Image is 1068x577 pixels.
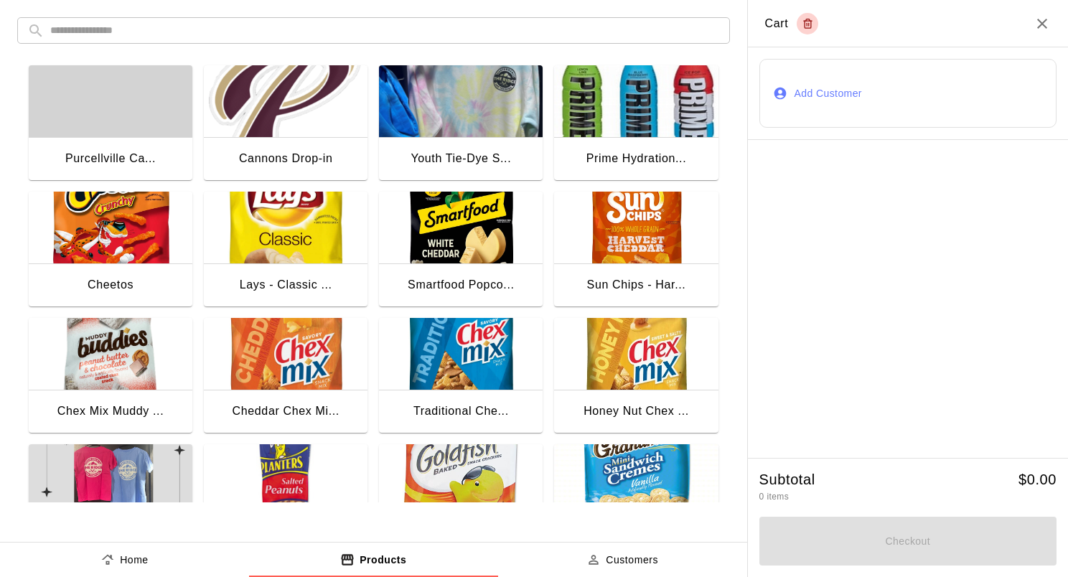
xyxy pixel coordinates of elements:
[360,553,406,568] p: Products
[233,402,339,421] div: Cheddar Chex Mi...
[88,276,133,294] div: Cheetos
[204,65,367,137] img: Cannons Drop-in
[554,444,718,516] img: Grandma's Cookies
[587,276,686,294] div: Sun Chips - Har...
[554,318,718,436] button: Honey Nut Chex MixHoney Nut Chex ...
[204,65,367,183] button: Cannons Drop-inCannons Drop-in
[29,318,192,436] button: Chex Mix Muddy BuddiesChex Mix Muddy ...
[379,444,543,516] img: Goldfish
[759,492,789,502] span: 0 items
[29,444,192,516] img: Youth Solid T- Shirt - Sale
[586,149,687,168] div: Prime Hydration...
[554,65,718,137] img: Prime Hydration Drink
[554,318,718,390] img: Honey Nut Chex Mix
[606,553,658,568] p: Customers
[29,192,192,263] img: Cheetos
[1018,470,1057,489] h5: $ 0.00
[120,553,149,568] p: Home
[379,192,543,263] img: Smartfood Popcorn - White Cheddar
[204,444,367,516] img: Planters Nuts
[797,13,818,34] button: Empty cart
[584,402,689,421] div: Honey Nut Chex ...
[759,59,1057,128] button: Add Customer
[29,65,192,183] button: Purcellville Ca...
[1034,15,1051,32] button: Close
[408,276,514,294] div: Smartfood Popco...
[239,149,333,168] div: Cannons Drop-in
[204,192,367,263] img: Lays - Classic Chips
[57,402,164,421] div: Chex Mix Muddy ...
[411,149,511,168] div: Youth Tie-Dye S...
[240,276,332,294] div: Lays - Classic ...
[29,444,192,562] button: Youth Solid T- Shirt - SaleYouth Solid T- ...
[379,192,543,309] button: Smartfood Popcorn - White Cheddar Smartfood Popco...
[379,65,543,183] button: Youth Tie-Dye SweatshirtsYouth Tie-Dye S...
[204,192,367,309] button: Lays - Classic ChipsLays - Classic ...
[554,65,718,183] button: Prime Hydration DrinkPrime Hydration...
[554,192,718,263] img: Sun Chips - Harvest Ceddar
[765,13,819,34] div: Cart
[29,192,192,309] button: CheetosCheetos
[204,318,367,390] img: Cheddar Chex Mix
[379,318,543,436] button: Traditional Chex MixTraditional Che...
[204,444,367,562] button: Planters NutsPlanters Nuts
[379,65,543,137] img: Youth Tie-Dye Sweatshirts
[29,318,192,390] img: Chex Mix Muddy Buddies
[413,402,509,421] div: Traditional Che...
[379,444,543,562] button: GoldfishGoldfish
[379,318,543,390] img: Traditional Chex Mix
[554,192,718,309] button: Sun Chips - Harvest CeddarSun Chips - Har...
[759,470,815,489] h5: Subtotal
[204,318,367,436] button: Cheddar Chex MixCheddar Chex Mi...
[65,149,156,168] div: Purcellville Ca...
[554,444,718,562] button: Grandma's CookiesGrandma's Cooki...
